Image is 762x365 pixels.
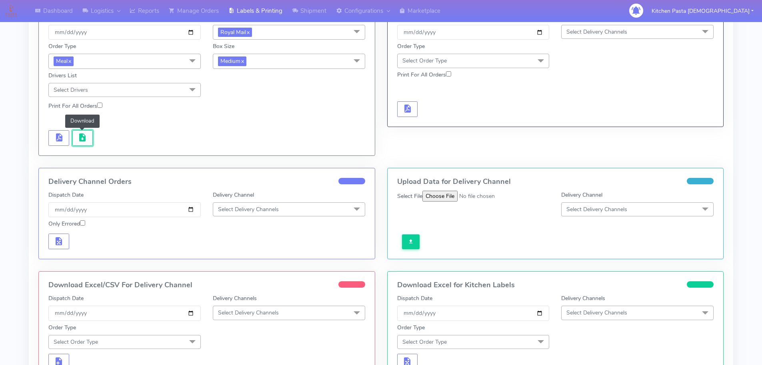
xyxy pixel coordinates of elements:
[566,28,627,36] span: Select Delivery Channels
[397,42,425,50] label: Order Type
[48,71,77,80] label: Drivers List
[48,42,76,50] label: Order Type
[48,220,85,228] label: Only Errored
[213,191,254,199] label: Delivery Channel
[397,192,422,200] label: Select File
[54,86,88,94] span: Select Drivers
[566,309,627,317] span: Select Delivery Channels
[80,220,85,226] input: Only Errored
[646,3,760,19] button: Kitchen Pasta [DEMOGRAPHIC_DATA]
[402,57,447,65] span: Select Order Type
[566,206,627,213] span: Select Delivery Channels
[48,102,102,110] label: Print For All Orders
[397,323,425,332] label: Order Type
[218,206,279,213] span: Select Delivery Channels
[561,191,602,199] label: Delivery Channel
[54,338,98,346] span: Select Order Type
[218,28,252,37] span: Royal Mail
[213,294,257,302] label: Delivery Channels
[48,294,84,302] label: Dispatch Date
[97,103,102,108] input: Print For All Orders
[397,281,714,289] h4: Download Excel for Kitchen Labels
[218,56,246,66] span: Medium
[68,56,71,65] a: x
[397,178,714,186] h4: Upload Data for Delivery Channel
[397,294,432,302] label: Dispatch Date
[246,28,250,36] a: x
[54,56,74,66] span: Meal
[218,309,279,317] span: Select Delivery Channels
[48,323,76,332] label: Order Type
[402,338,447,346] span: Select Order Type
[48,281,365,289] h4: Download Excel/CSV For Delivery Channel
[561,294,605,302] label: Delivery Channels
[48,178,365,186] h4: Delivery Channel Orders
[213,42,234,50] label: Box Size
[446,71,451,77] input: Print For All Orders
[397,71,451,79] label: Print For All Orders
[240,56,244,65] a: x
[48,191,84,199] label: Dispatch Date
